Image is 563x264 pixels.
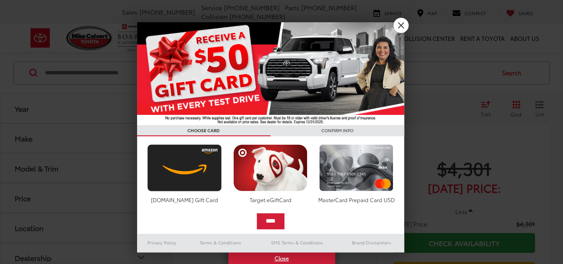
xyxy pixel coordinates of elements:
img: 55838_top_625864.jpg [137,22,404,125]
h3: CHOOSE CARD [137,125,271,136]
div: MasterCard Prepaid Card USD [317,196,396,203]
img: targetcard.png [231,144,310,191]
h3: CONFIRM INFO [271,125,404,136]
img: mastercard.png [317,144,396,191]
div: Target eGiftCard [231,196,310,203]
a: Brand Disclaimers [339,237,404,248]
a: SMS Terms & Conditions [255,237,339,248]
img: amazoncard.png [145,144,224,191]
a: Terms & Conditions [186,237,255,248]
a: Privacy Policy [137,237,187,248]
div: [DOMAIN_NAME] Gift Card [145,196,224,203]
